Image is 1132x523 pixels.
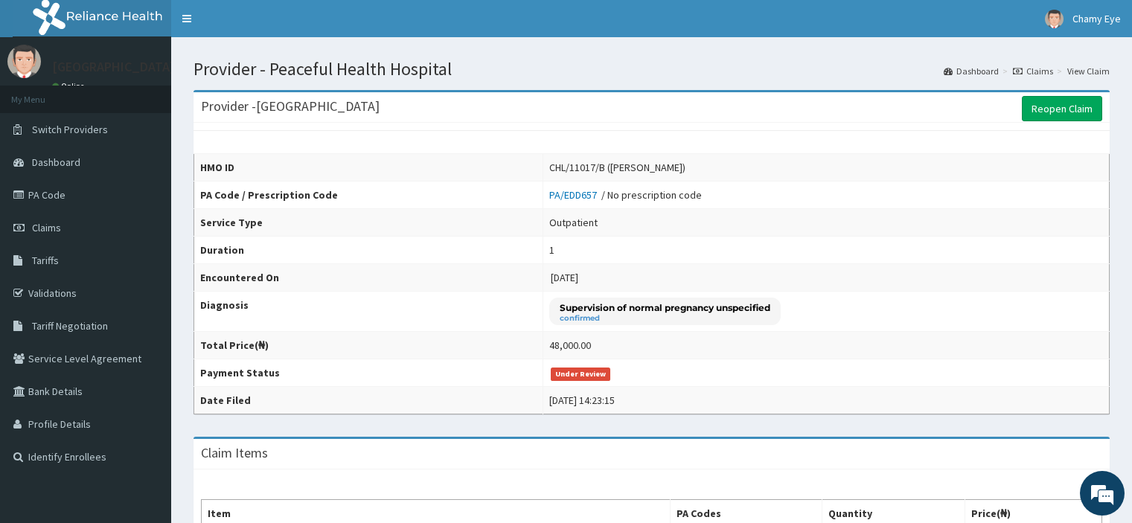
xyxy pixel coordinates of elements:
img: User Image [7,45,41,78]
a: Reopen Claim [1022,96,1102,121]
span: Claims [32,221,61,234]
h3: Provider - [GEOGRAPHIC_DATA] [201,100,380,113]
img: User Image [1045,10,1064,28]
span: Tariff Negotiation [32,319,108,333]
a: Dashboard [944,65,999,77]
span: Chamy Eye [1072,12,1121,25]
div: CHL/11017/B ([PERSON_NAME]) [549,160,685,175]
div: Outpatient [549,215,598,230]
p: Supervision of normal pregnancy unspecified [560,301,770,314]
p: [GEOGRAPHIC_DATA] [52,60,175,74]
a: Claims [1013,65,1053,77]
span: [DATE] [551,271,578,284]
th: HMO ID [194,154,543,182]
span: Dashboard [32,155,80,169]
span: Switch Providers [32,123,108,136]
th: Total Price(₦) [194,332,543,359]
small: confirmed [560,315,770,322]
th: Payment Status [194,359,543,387]
th: Diagnosis [194,292,543,332]
a: Online [52,81,88,92]
a: PA/EDD657 [549,188,601,202]
div: / No prescription code [549,187,702,202]
th: PA Code / Prescription Code [194,182,543,209]
a: View Claim [1067,65,1110,77]
div: [DATE] 14:23:15 [549,393,615,408]
div: 48,000.00 [549,338,591,353]
th: Service Type [194,209,543,237]
th: Encountered On [194,264,543,292]
h1: Provider - Peaceful Health Hospital [194,60,1110,79]
th: Date Filed [194,387,543,414]
th: Duration [194,237,543,264]
div: 1 [549,243,554,257]
h3: Claim Items [201,446,268,460]
span: Tariffs [32,254,59,267]
span: Under Review [551,368,611,381]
